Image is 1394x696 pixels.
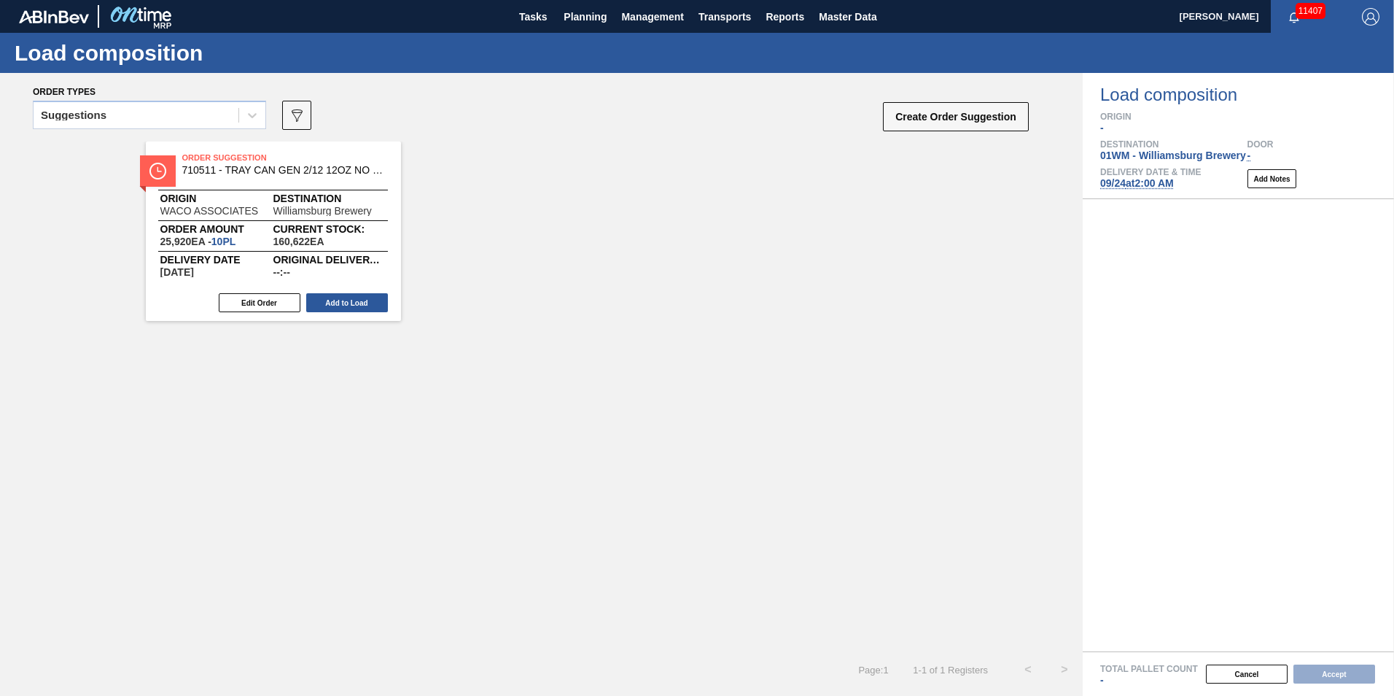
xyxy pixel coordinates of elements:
span: Master Data [819,8,876,26]
span: 1 - 1 of 1 Registers [911,665,988,676]
span: Origin [160,194,273,203]
img: Logout [1362,8,1379,26]
span: 25,920EA-10PL [160,236,236,247]
span: Order types [33,87,96,97]
span: Page : 1 [858,665,888,676]
span: statusOrder Suggestion710511 - TRAY CAN GEN 2/12 12OZ NO PRT CORRUGAT 1OriginWACO ASSOCIATESDesti... [146,142,401,321]
span: Planning [564,8,607,26]
span: 11407 [1296,3,1325,19]
button: > [1046,651,1083,688]
span: Current Stock: [273,225,386,233]
span: 01WM - Williamsburg Brewery [1100,150,1246,161]
button: Add Notes [1247,169,1296,188]
span: Order amount [160,225,273,233]
span: ,160,622,EA, [273,236,324,247]
img: TNhmsLtSVTkK8tSr43FrP2fwEKptu5GPRR3wAAAABJRU5ErkJggg== [19,10,89,23]
div: Suggestions [41,110,106,120]
span: Destination [273,194,386,203]
img: status [149,163,166,179]
span: 10,PL [211,236,235,247]
span: Delivery Date [160,255,273,264]
span: Transports [698,8,751,26]
button: Notifications [1271,7,1317,27]
span: Tasks [517,8,549,26]
span: Delivery Date & Time [1100,168,1201,177]
span: Order Suggestion [182,150,386,165]
span: --:-- [273,267,290,277]
span: WACO ASSOCIATES [160,206,259,216]
button: Create Order Suggestion [883,102,1029,131]
span: Origin [1100,112,1394,121]
span: Williamsburg Brewery [273,206,372,216]
span: 09/24/2025 [160,267,194,277]
span: Load composition [1100,86,1394,104]
button: Add to Load [306,293,388,312]
span: Management [621,8,684,26]
span: 09/24 at 2:00 AM [1100,177,1174,189]
button: < [1010,651,1046,688]
span: Destination [1100,140,1247,149]
button: Cancel [1206,665,1288,684]
span: - [1100,122,1104,134]
span: - [1247,150,1251,161]
span: 710511 - TRAY CAN GEN 2/12 12OZ NO PRT CORRUGAT 1 [182,165,386,176]
h1: Load composition [15,45,273,61]
button: Edit Order [219,293,300,312]
span: Reports [766,8,804,26]
span: Original delivery time [273,255,386,264]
